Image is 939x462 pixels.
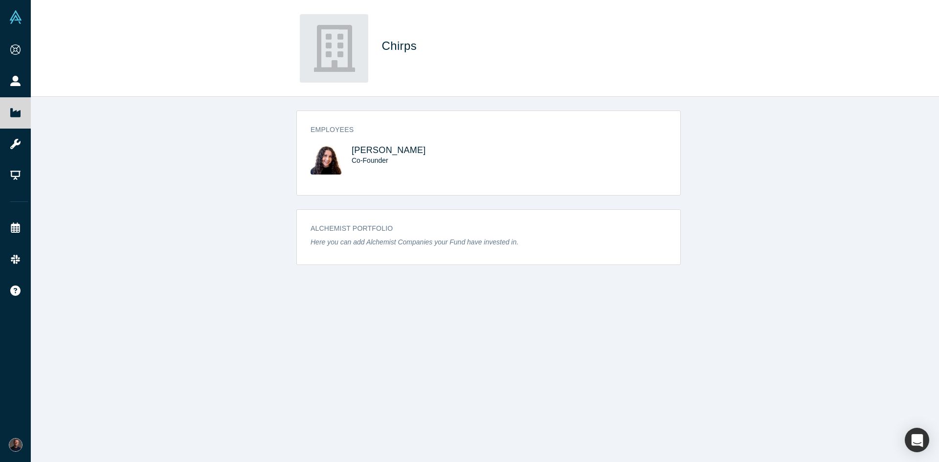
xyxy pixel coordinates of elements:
[352,156,388,164] span: Co-Founder
[311,145,341,175] img: Meryl Breidbart's Profile Image
[9,10,22,24] img: Alchemist Vault Logo
[311,223,653,234] h3: Alchemist Portfolio
[311,237,667,247] p: Here you can add Alchemist Companies your Fund have invested in.
[352,145,426,155] a: [PERSON_NAME]
[382,39,421,52] span: Chirps
[9,438,22,452] img: Ruben Klein's Account
[311,125,653,135] h3: Employees
[300,14,368,83] img: Chirps's Logo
